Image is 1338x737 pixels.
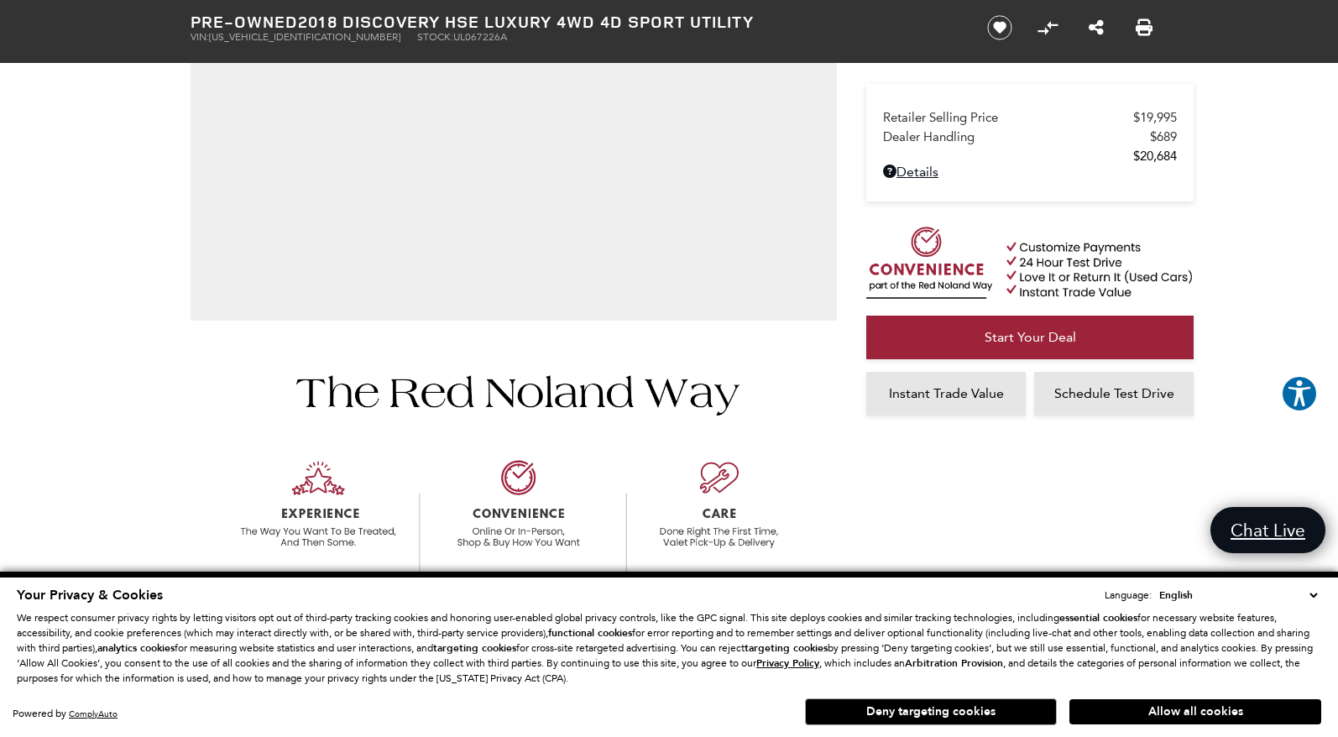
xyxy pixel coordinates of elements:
[1034,372,1194,416] a: Schedule Test Drive
[1210,507,1325,553] a: Chat Live
[981,14,1018,41] button: Save vehicle
[1069,699,1321,724] button: Allow all cookies
[1133,149,1177,164] span: $20,684
[191,31,209,43] span: VIN:
[883,110,1177,125] a: Retailer Selling Price $19,995
[883,129,1177,144] a: Dealer Handling $689
[866,316,1194,359] a: Start Your Deal
[13,708,118,719] div: Powered by
[1281,375,1318,412] button: Explore your accessibility options
[97,641,175,655] strong: analytics cookies
[985,329,1076,345] span: Start Your Deal
[1105,590,1152,600] div: Language:
[1054,385,1174,401] span: Schedule Test Drive
[883,149,1177,164] a: $20,684
[756,656,819,670] u: Privacy Policy
[745,641,828,655] strong: targeting cookies
[889,385,1004,401] span: Instant Trade Value
[1136,18,1152,38] a: Print this Pre-Owned 2018 Discovery HSE Luxury 4WD 4D Sport Utility
[69,708,118,719] a: ComplyAuto
[209,31,400,43] span: [US_VEHICLE_IDENTIFICATION_NUMBER]
[1035,15,1060,40] button: Compare Vehicle
[905,656,1003,670] strong: Arbitration Provision
[1133,110,1177,125] span: $19,995
[191,13,959,31] h1: 2018 Discovery HSE Luxury 4WD 4D Sport Utility
[433,641,516,655] strong: targeting cookies
[805,698,1057,725] button: Deny targeting cookies
[417,31,453,43] span: Stock:
[1089,18,1104,38] a: Share this Pre-Owned 2018 Discovery HSE Luxury 4WD 4D Sport Utility
[1281,375,1318,416] aside: Accessibility Help Desk
[453,31,507,43] span: UL067226A
[883,164,1177,180] a: Details
[548,626,632,640] strong: functional cookies
[883,129,1150,144] span: Dealer Handling
[17,610,1321,686] p: We respect consumer privacy rights by letting visitors opt out of third-party tracking cookies an...
[1059,611,1137,625] strong: essential cookies
[17,586,163,604] span: Your Privacy & Cookies
[883,110,1133,125] span: Retailer Selling Price
[1150,129,1177,144] span: $689
[1155,587,1321,604] select: Language Select
[866,372,1026,416] a: Instant Trade Value
[1222,519,1314,541] span: Chat Live
[191,10,298,33] strong: Pre-Owned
